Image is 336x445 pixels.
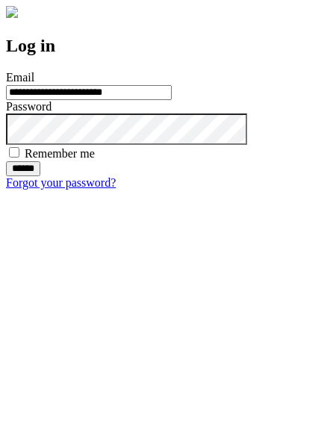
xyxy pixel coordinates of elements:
[25,147,95,160] label: Remember me
[6,71,34,84] label: Email
[6,6,18,18] img: logo-4e3dc11c47720685a147b03b5a06dd966a58ff35d612b21f08c02c0306f2b779.png
[6,100,52,113] label: Password
[6,36,330,56] h2: Log in
[6,176,116,189] a: Forgot your password?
